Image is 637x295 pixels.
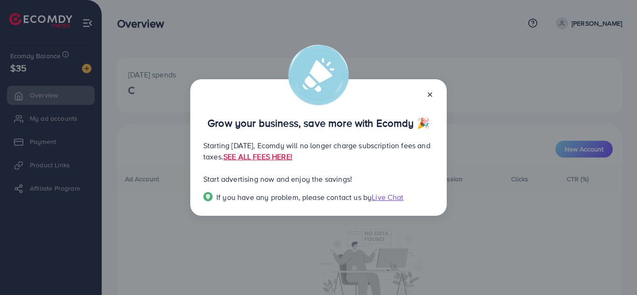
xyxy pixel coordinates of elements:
span: If you have any problem, please contact us by [216,192,372,202]
p: Start advertising now and enjoy the savings! [203,173,434,185]
p: Grow your business, save more with Ecomdy 🎉 [203,117,434,129]
p: Starting [DATE], Ecomdy will no longer charge subscription fees and taxes. [203,140,434,162]
a: SEE ALL FEES HERE! [223,151,292,162]
span: Live Chat [372,192,403,202]
img: Popup guide [203,192,213,201]
img: alert [288,45,349,105]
